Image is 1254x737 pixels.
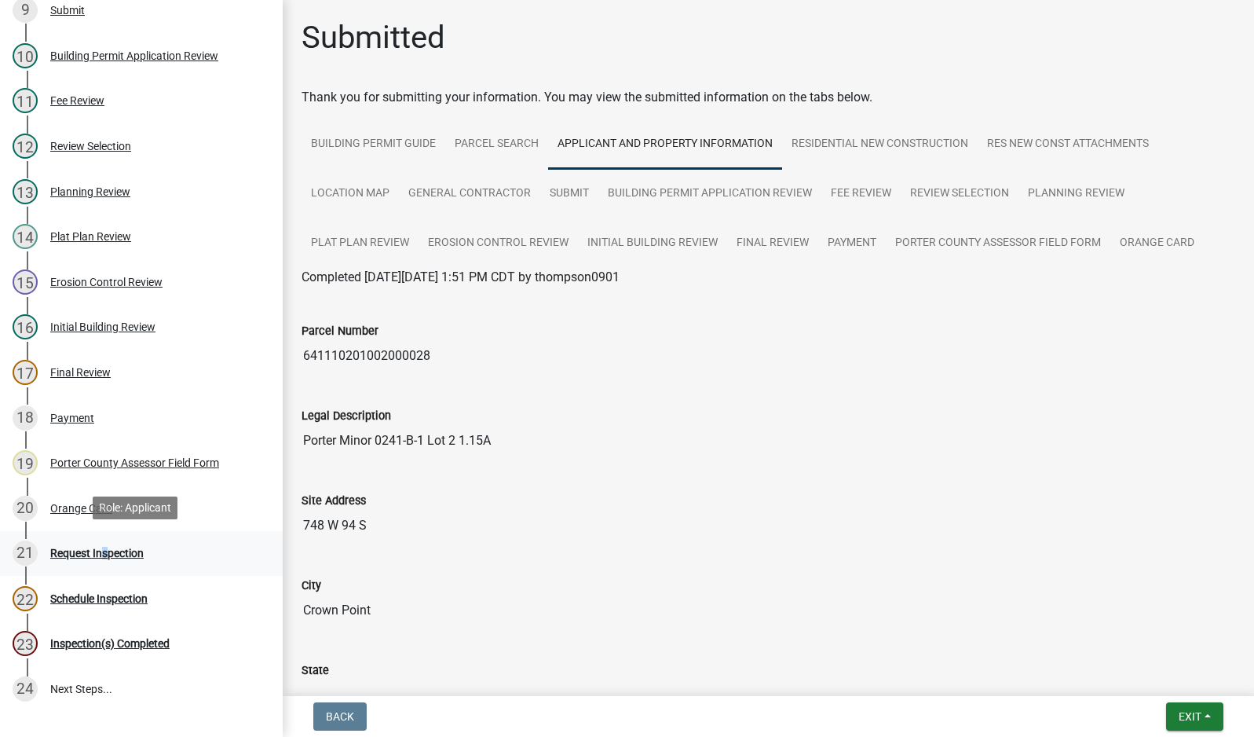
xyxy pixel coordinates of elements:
[302,119,445,170] a: Building Permit Guide
[50,141,131,152] div: Review Selection
[13,405,38,431] div: 18
[50,186,130,197] div: Planning Review
[302,269,620,284] span: Completed [DATE][DATE] 1:51 PM CDT by thompson0901
[578,218,727,269] a: Initial Building Review
[782,119,978,170] a: Residential New Construction
[13,631,38,656] div: 23
[50,638,170,649] div: Inspection(s) Completed
[302,665,329,676] label: State
[445,119,548,170] a: Parcel search
[13,43,38,68] div: 10
[302,411,391,422] label: Legal Description
[1018,169,1134,219] a: Planning Review
[13,541,38,566] div: 21
[50,457,219,468] div: Porter County Assessor Field Form
[302,19,445,57] h1: Submitted
[978,119,1158,170] a: Res New Const Attachments
[818,218,886,269] a: Payment
[50,277,163,288] div: Erosion Control Review
[901,169,1018,219] a: Review Selection
[13,134,38,159] div: 12
[13,360,38,385] div: 17
[598,169,821,219] a: Building Permit Application Review
[50,231,131,242] div: Plat Plan Review
[13,314,38,339] div: 16
[540,169,598,219] a: Submit
[13,450,38,475] div: 19
[13,586,38,611] div: 22
[313,702,367,731] button: Back
[302,581,321,592] label: City
[1110,218,1204,269] a: Orange Card
[50,548,144,559] div: Request Inspection
[302,88,1235,107] div: Thank you for submitting your information. You may view the submitted information on the tabs below.
[13,179,38,204] div: 13
[727,218,818,269] a: Final Review
[399,169,540,219] a: General Contractor
[13,224,38,249] div: 14
[50,412,94,423] div: Payment
[50,503,112,514] div: Orange Card
[50,367,111,378] div: Final Review
[419,218,578,269] a: Erosion Control Review
[13,269,38,295] div: 15
[13,88,38,113] div: 11
[50,5,85,16] div: Submit
[821,169,901,219] a: Fee Review
[13,676,38,702] div: 24
[93,497,177,519] div: Role: Applicant
[302,326,378,337] label: Parcel Number
[886,218,1110,269] a: Porter County Assessor Field Form
[1166,702,1223,731] button: Exit
[50,593,148,604] div: Schedule Inspection
[302,169,399,219] a: Location Map
[50,95,104,106] div: Fee Review
[302,496,366,507] label: Site Address
[50,50,218,61] div: Building Permit Application Review
[13,496,38,521] div: 20
[326,710,354,723] span: Back
[302,218,419,269] a: Plat Plan Review
[548,119,782,170] a: Applicant and Property Information
[50,321,155,332] div: Initial Building Review
[1179,710,1201,723] span: Exit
